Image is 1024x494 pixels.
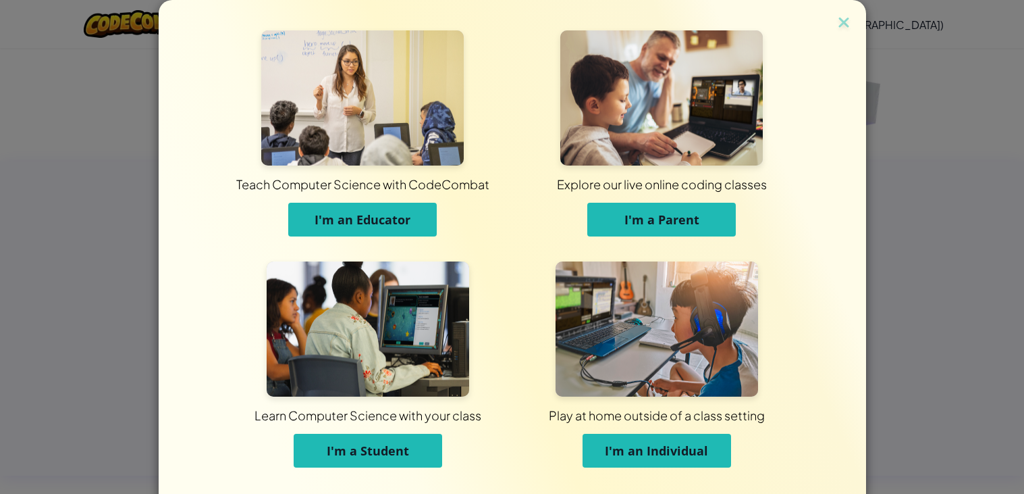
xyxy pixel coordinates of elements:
[288,203,437,237] button: I'm an Educator
[325,407,989,424] div: Play at home outside of a class setting
[835,14,853,34] img: close icon
[294,434,442,468] button: I'm a Student
[560,30,763,166] img: For Parents
[605,443,708,459] span: I'm an Individual
[315,212,410,228] span: I'm an Educator
[261,30,464,166] img: For Educators
[587,203,736,237] button: I'm a Parent
[315,176,1009,193] div: Explore our live online coding classes
[327,443,409,459] span: I'm a Student
[624,212,699,228] span: I'm a Parent
[556,262,758,397] img: For Individuals
[267,262,469,397] img: For Students
[583,434,731,468] button: I'm an Individual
